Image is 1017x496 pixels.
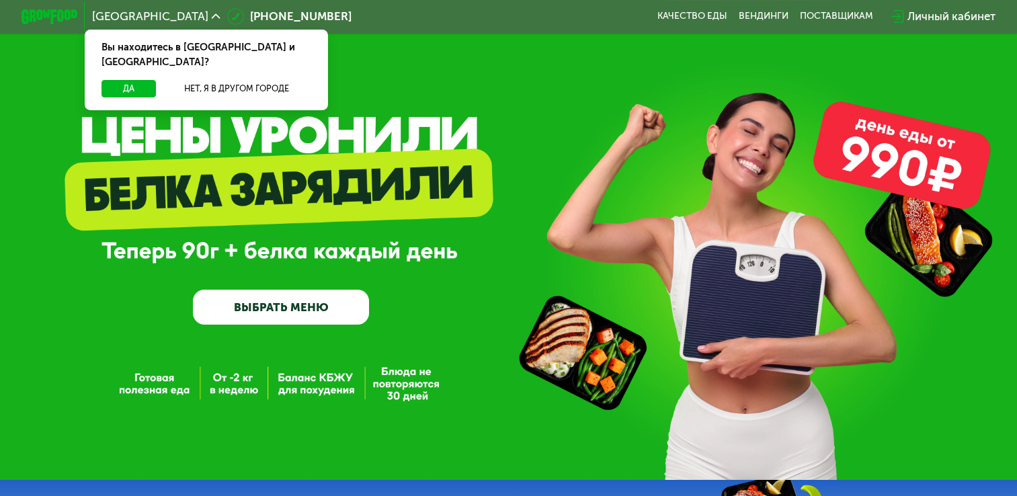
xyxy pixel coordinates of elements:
a: [PHONE_NUMBER] [227,8,352,25]
span: [GEOGRAPHIC_DATA] [92,11,208,22]
a: ВЫБРАТЬ МЕНЮ [193,290,369,325]
button: Нет, я в другом городе [162,80,311,97]
a: Качество еды [657,11,727,22]
div: Личный кабинет [907,8,995,25]
a: Вендинги [739,11,788,22]
div: поставщикам [800,11,873,22]
button: Да [101,80,156,97]
div: Вы находитесь в [GEOGRAPHIC_DATA] и [GEOGRAPHIC_DATA]? [85,30,327,81]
